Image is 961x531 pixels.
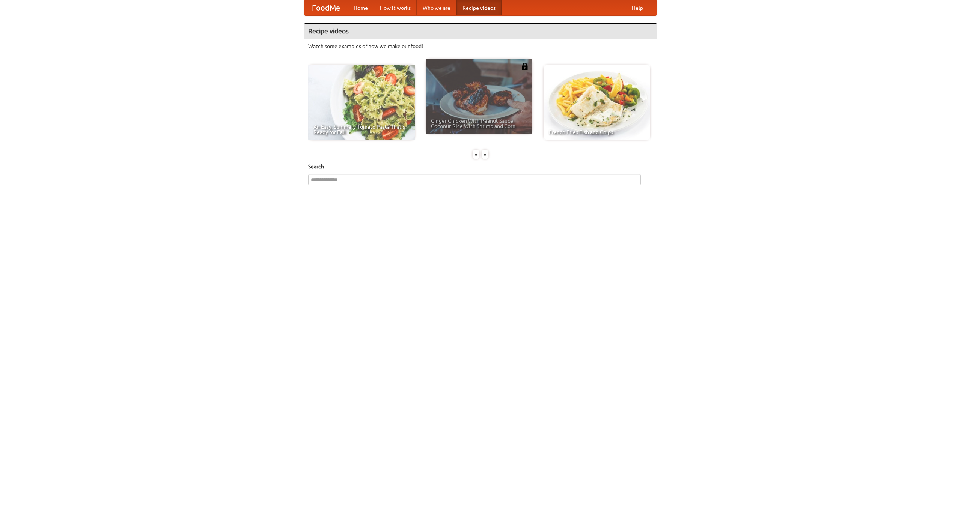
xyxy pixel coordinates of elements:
[348,0,374,15] a: Home
[549,129,645,135] span: French Fries Fish and Chips
[308,163,653,170] h5: Search
[304,24,657,39] h4: Recipe videos
[308,65,415,140] a: An Easy, Summery Tomato Pasta That's Ready for Fall
[417,0,456,15] a: Who we are
[456,0,502,15] a: Recipe videos
[304,0,348,15] a: FoodMe
[313,124,410,135] span: An Easy, Summery Tomato Pasta That's Ready for Fall
[521,63,529,70] img: 483408.png
[374,0,417,15] a: How it works
[308,42,653,50] p: Watch some examples of how we make our food!
[626,0,649,15] a: Help
[473,150,479,159] div: «
[544,65,650,140] a: French Fries Fish and Chips
[482,150,488,159] div: »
